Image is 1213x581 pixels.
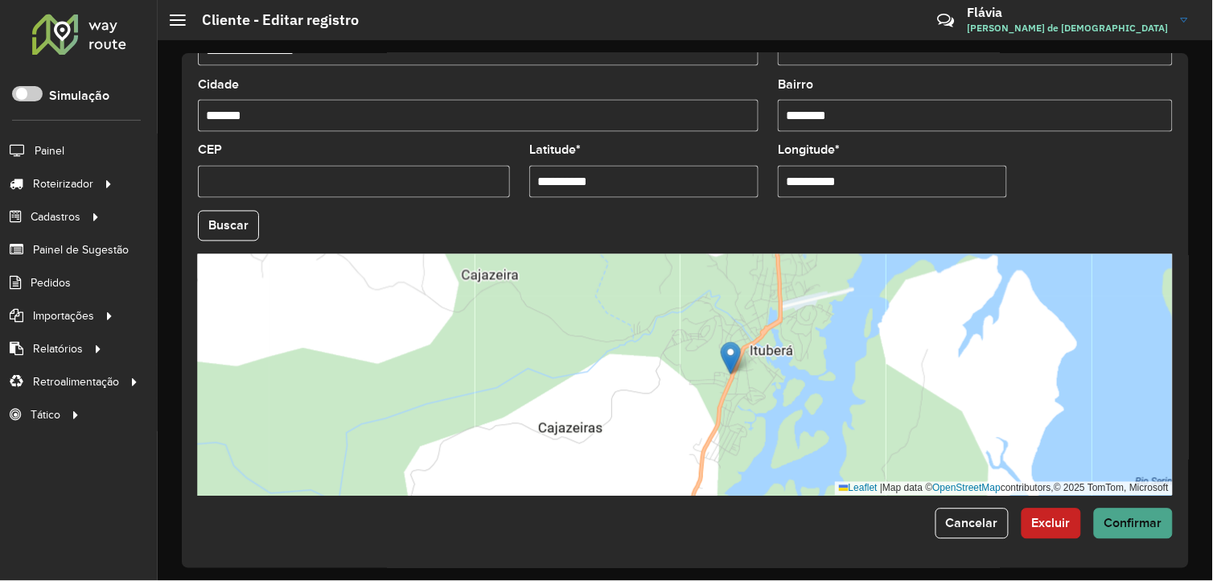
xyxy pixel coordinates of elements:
a: Leaflet [839,483,878,494]
div: Map data © contributors,© 2025 TomTom, Microsoft [835,482,1173,496]
label: Longitude [778,141,840,160]
label: Cidade [198,75,239,94]
span: Relatórios [33,340,83,357]
span: Retroalimentação [33,373,119,390]
img: Marker [721,342,741,375]
button: Cancelar [935,509,1009,539]
label: Bairro [778,75,813,94]
label: Latitude [529,141,581,160]
span: Pedidos [31,274,71,291]
button: Buscar [198,211,259,241]
h3: Flávia [968,5,1169,20]
span: Confirmar [1104,517,1162,530]
span: Cadastros [31,208,80,225]
h2: Cliente - Editar registro [186,11,359,29]
span: Tático [31,406,60,423]
button: Confirmar [1094,509,1173,539]
span: Roteirizador [33,175,93,192]
a: Contato Rápido [929,3,964,38]
span: [PERSON_NAME] de [DEMOGRAPHIC_DATA] [968,21,1169,35]
label: CEP [198,141,222,160]
button: Excluir [1022,509,1081,539]
label: Simulação [49,86,109,105]
span: Importações [33,307,94,324]
span: Painel [35,142,64,159]
a: OpenStreetMap [933,483,1001,494]
span: Painel de Sugestão [33,241,129,258]
span: Excluir [1032,517,1071,530]
span: Cancelar [946,517,998,530]
span: | [880,483,882,494]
